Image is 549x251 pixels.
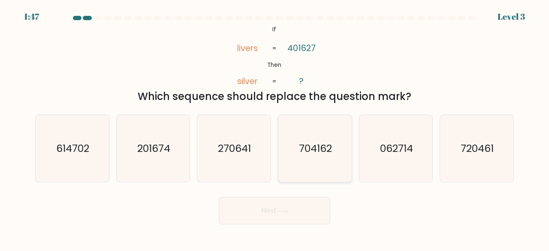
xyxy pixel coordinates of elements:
[273,44,277,52] tspan: =
[223,24,326,88] svg: @import url('[URL][DOMAIN_NAME]);
[218,141,251,155] text: 270641
[237,75,258,87] tspan: silver
[219,197,330,224] button: Next
[287,42,316,54] tspan: 401627
[498,10,525,23] div: Level 3
[268,61,282,69] tspan: Then
[56,141,89,155] text: 614702
[237,42,258,54] tspan: livers
[24,10,39,23] div: 1:47
[299,76,304,87] tspan: ?
[273,77,277,85] tspan: =
[40,89,509,104] div: Which sequence should replace the question mark?
[461,141,494,155] text: 720461
[273,25,277,33] tspan: If
[299,141,332,155] text: 704162
[137,141,170,155] text: 201674
[380,141,413,155] text: 062714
